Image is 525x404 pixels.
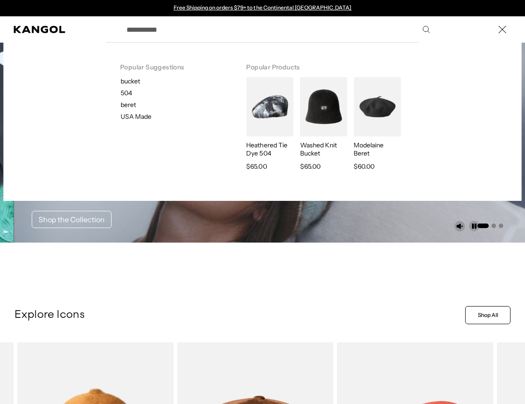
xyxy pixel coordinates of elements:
[354,141,401,157] p: Modelaine Beret
[169,5,356,12] div: Announcement
[300,141,347,157] p: Washed Knit Bucket
[354,77,401,136] img: Modelaine Beret
[109,112,232,121] a: USA Made
[121,77,232,85] p: bucket
[14,26,66,33] a: Kangol
[351,77,401,172] a: Modelaine Beret Modelaine Beret $60.00
[174,4,352,11] a: Free Shipping on orders $79+ to the Continental [GEOGRAPHIC_DATA]
[246,141,293,157] p: Heathered Tie Dye 504
[354,161,374,172] span: $60.00
[246,161,267,172] span: $65.00
[246,77,293,136] img: Heathered Tie Dye 504
[169,5,356,12] div: 1 of 2
[120,52,217,77] h3: Popular Suggestions
[493,20,511,39] button: Close
[246,52,404,77] h3: Popular Products
[243,77,293,172] a: Heathered Tie Dye 504 Heathered Tie Dye 504 $65.00
[121,101,232,109] p: beret
[121,89,232,97] p: 504
[300,161,321,172] span: $65.00
[300,77,347,136] img: Washed Knit Bucket
[297,77,347,172] a: Washed Knit Bucket Washed Knit Bucket $65.00
[121,112,151,121] p: USA Made
[169,5,356,12] slideshow-component: Announcement bar
[422,25,430,34] button: Search here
